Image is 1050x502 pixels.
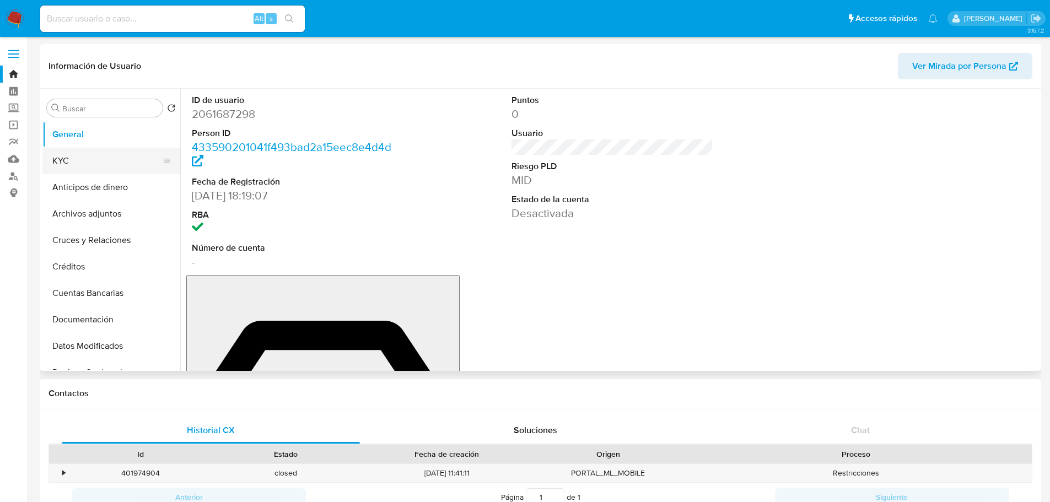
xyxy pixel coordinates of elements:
[49,388,1032,399] h1: Contactos
[851,424,870,436] span: Chat
[270,13,273,24] span: s
[511,94,714,106] dt: Puntos
[192,209,394,221] dt: RBA
[192,254,394,269] dd: -
[192,188,394,203] dd: [DATE] 18:19:07
[187,424,235,436] span: Historial CX
[40,12,305,26] input: Buscar usuario o caso...
[681,464,1032,482] div: Restricciones
[1030,13,1042,24] a: Salir
[278,11,300,26] button: search-icon
[192,106,394,122] dd: 2061687298
[213,464,358,482] div: closed
[42,280,180,306] button: Cuentas Bancarias
[192,242,394,254] dt: Número de cuenta
[42,201,180,227] button: Archivos adjuntos
[964,13,1026,24] p: felipe.cayon@mercadolibre.com
[543,449,673,460] div: Origen
[511,160,714,172] dt: Riesgo PLD
[42,227,180,253] button: Cruces y Relaciones
[688,449,1024,460] div: Proceso
[912,53,1006,79] span: Ver Mirada por Persona
[76,449,206,460] div: Id
[42,148,171,174] button: KYC
[358,464,536,482] div: [DATE] 11:41:11
[192,127,394,139] dt: Person ID
[511,206,714,221] dd: Desactivada
[68,464,213,482] div: 401974904
[49,61,141,72] h1: Información de Usuario
[62,468,65,478] div: •
[192,139,391,170] a: 433590201041f493bad2a15eec8e4d4d
[192,94,394,106] dt: ID de usuario
[255,13,263,24] span: Alt
[928,14,938,23] a: Notificaciones
[42,306,180,333] button: Documentación
[42,359,180,386] button: Devices Geolocation
[855,13,917,24] span: Accesos rápidos
[511,172,714,188] dd: MID
[51,104,60,112] button: Buscar
[42,174,180,201] button: Anticipos de dinero
[514,424,557,436] span: Soluciones
[366,449,528,460] div: Fecha de creación
[511,106,714,122] dd: 0
[62,104,158,114] input: Buscar
[898,53,1032,79] button: Ver Mirada por Persona
[42,253,180,280] button: Créditos
[167,104,176,116] button: Volver al orden por defecto
[221,449,351,460] div: Estado
[511,193,714,206] dt: Estado de la cuenta
[536,464,681,482] div: PORTAL_ML_MOBILE
[511,127,714,139] dt: Usuario
[42,333,180,359] button: Datos Modificados
[192,176,394,188] dt: Fecha de Registración
[42,121,180,148] button: General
